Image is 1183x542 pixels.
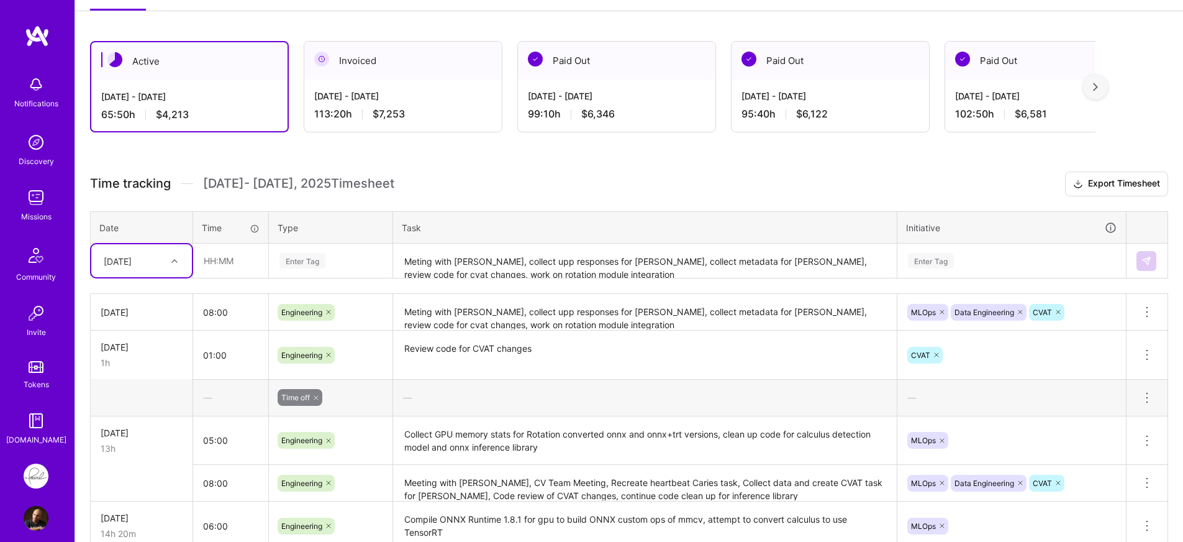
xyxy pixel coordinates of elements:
input: HH:MM [193,424,268,457]
i: icon Download [1073,178,1083,191]
div: Paid Out [518,42,715,80]
span: MLOps [911,479,936,488]
span: Engineering [281,308,322,317]
span: $4,213 [156,108,189,121]
div: — [193,381,268,414]
img: teamwork [24,185,48,210]
div: [DATE] - [DATE] [528,90,705,103]
textarea: Review code for CVAT changes [394,332,895,379]
div: [DATE] [101,341,183,354]
img: Submit [1141,256,1151,266]
div: 14h 20m [101,527,183,540]
img: User Avatar [24,506,48,531]
div: [DATE] [101,512,183,525]
span: MLOps [911,436,936,445]
span: $6,122 [796,108,828,121]
span: Engineering [281,436,322,445]
span: MLOps [911,521,936,531]
img: logo [25,25,50,47]
span: Time tracking [90,176,171,191]
img: Community [21,241,51,270]
div: Invite [27,326,46,339]
div: [DATE] [104,254,132,267]
span: CVAT [1033,308,1052,317]
div: 65:50 h [101,108,278,121]
span: $7,253 [373,108,405,121]
span: Engineering [281,479,322,488]
button: Export Timesheet [1065,172,1168,196]
input: HH:MM [193,467,268,500]
img: Paid Out [528,52,543,67]
div: Initiative [906,221,1117,235]
input: HH:MM [193,339,268,372]
div: [DOMAIN_NAME] [6,433,66,446]
img: bell [24,72,48,97]
input: HH:MM [194,244,268,277]
div: Invoiced [304,42,502,80]
span: Time off [281,393,310,402]
textarea: Collect GPU memory stats for Rotation converted onnx and onnx+trt versions, clean up code for cal... [394,418,895,464]
img: Active [107,52,122,67]
div: — [897,381,1126,414]
div: 113:20 h [314,108,492,121]
img: tokens [29,361,43,373]
th: Task [393,211,897,244]
span: $6,346 [581,108,615,121]
div: Time [202,221,260,234]
div: [DATE] [101,306,183,319]
span: CVAT [1033,479,1052,488]
span: CVAT [911,351,930,360]
div: Missions [21,210,52,223]
div: Active [91,42,288,80]
div: 102:50 h [955,108,1133,121]
div: 1h [101,356,183,369]
th: Date [91,211,193,244]
div: [DATE] - [DATE] [741,90,919,103]
textarea: Meting with [PERSON_NAME], collect upp responses for [PERSON_NAME], collect metadata for [PERSON_... [394,295,895,329]
div: Enter Tag [279,251,325,270]
div: 13h [101,442,183,455]
span: Engineering [281,351,322,360]
th: Type [269,211,393,244]
div: [DATE] - [DATE] [101,90,278,103]
div: Paid Out [732,42,929,80]
div: Community [16,270,56,283]
div: Notifications [14,97,58,110]
img: right [1093,83,1098,91]
span: Engineering [281,521,322,531]
div: [DATE] - [DATE] [314,90,492,103]
img: Pearl: ML Engineering Team [24,464,48,489]
span: MLOps [911,308,936,317]
input: HH:MM [193,296,268,329]
div: 99:10 h [528,108,705,121]
span: Data Engineering [954,479,1014,488]
textarea: Meeting with [PERSON_NAME], CV Team Meeting, Recreate heartbeat Caries task, Collect data and cre... [394,466,895,500]
span: Data Engineering [954,308,1014,317]
span: [DATE] - [DATE] , 2025 Timesheet [203,176,394,191]
a: Pearl: ML Engineering Team [20,464,52,489]
div: Paid Out [945,42,1143,80]
div: — [393,381,897,414]
i: icon Chevron [171,258,178,264]
div: Tokens [24,378,49,391]
div: [DATE] [101,426,183,439]
div: 95:40 h [741,108,919,121]
img: guide book [24,408,48,433]
img: Invoiced [314,52,329,67]
div: [DATE] - [DATE] [955,90,1133,103]
div: Enter Tag [908,251,954,270]
img: Paid Out [955,52,970,67]
div: Discovery [19,155,54,168]
span: $6,581 [1015,108,1047,121]
img: Paid Out [741,52,756,67]
a: User Avatar [20,506,52,531]
img: discovery [24,130,48,155]
img: Invite [24,301,48,326]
